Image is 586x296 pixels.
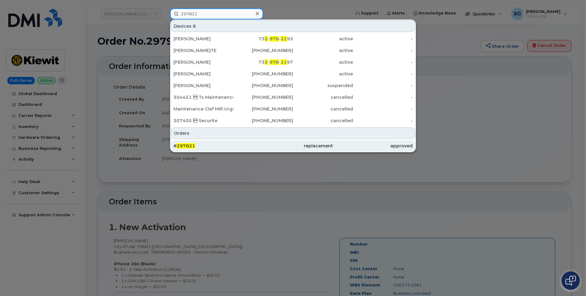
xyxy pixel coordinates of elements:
[293,36,353,42] div: active
[281,36,287,42] span: 21
[353,36,413,42] div: -
[353,118,413,124] div: -
[171,80,415,91] a: [PERSON_NAME][PHONE_NUMBER]suspended-
[265,36,268,42] span: 2
[171,68,415,79] a: [PERSON_NAME][PHONE_NUMBER]active-
[233,118,293,124] div: [PHONE_NUMBER]
[270,59,279,65] span: 978
[171,115,415,126] a: 307405  Securite[PHONE_NUMBER]cancelled-
[173,71,233,77] div: [PERSON_NAME]
[233,47,293,54] div: [PHONE_NUMBER]
[173,106,233,112] div: Maintenance Clef Mifi Urgence
[270,36,279,42] span: 978
[193,23,196,29] span: 8
[173,94,233,100] div: 304451  Ts Maintenance
[293,71,353,77] div: active
[293,47,353,54] div: active
[281,59,287,65] span: 21
[171,57,415,68] a: [PERSON_NAME]732-978-2197active-
[353,47,413,54] div: -
[233,106,293,112] div: [PHONE_NUMBER]
[233,59,293,65] div: 73 - - 97
[265,59,268,65] span: 2
[233,94,293,100] div: [PHONE_NUMBER]
[353,82,413,89] div: -
[171,127,415,139] div: Orders
[173,36,233,42] div: [PERSON_NAME]
[353,59,413,65] div: -
[171,92,415,103] a: 304451  Ts Maintenance[PHONE_NUMBER]cancelled-
[353,106,413,112] div: -
[171,33,415,44] a: [PERSON_NAME]732-978-2193active-
[293,82,353,89] div: suspended
[293,106,353,112] div: cancelled
[233,71,293,77] div: [PHONE_NUMBER]
[173,118,233,124] div: 307405  Securite
[171,20,415,32] div: Devices
[171,140,415,151] a: #297821replacementapproved
[293,59,353,65] div: active
[173,143,253,149] div: #
[293,94,353,100] div: cancelled
[233,36,293,42] div: 73 - - 93
[177,143,195,149] span: 297821
[173,47,233,54] div: [PERSON_NAME]TE
[253,143,333,149] div: replacement
[171,45,415,56] a: [PERSON_NAME]TE[PHONE_NUMBER]active-
[353,71,413,77] div: -
[171,103,415,114] a: Maintenance Clef Mifi Urgence[PHONE_NUMBER]cancelled-
[333,143,413,149] div: approved
[293,118,353,124] div: cancelled
[173,59,233,65] div: [PERSON_NAME]
[353,94,413,100] div: -
[565,276,576,286] img: Open chat
[173,82,233,89] div: [PERSON_NAME]
[233,82,293,89] div: [PHONE_NUMBER]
